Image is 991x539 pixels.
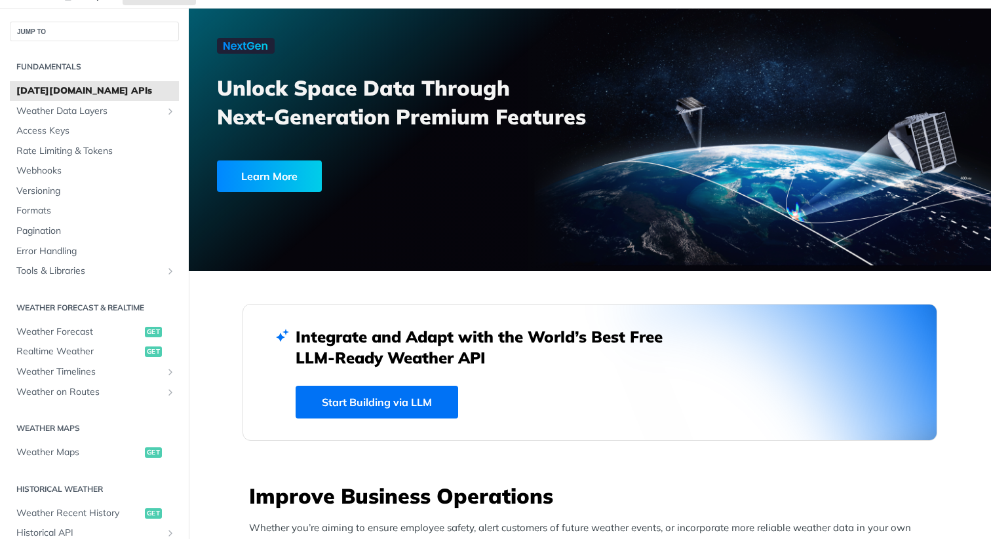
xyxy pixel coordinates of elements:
span: Webhooks [16,164,176,177]
span: Rate Limiting & Tokens [16,145,176,158]
a: Webhooks [10,161,179,181]
span: get [145,508,162,519]
span: Tools & Libraries [16,265,162,278]
a: Error Handling [10,242,179,261]
span: Error Handling [16,245,176,258]
a: Access Keys [10,121,179,141]
span: [DATE][DOMAIN_NAME] APIs [16,84,176,98]
button: Show subpages for Weather Data Layers [165,106,176,117]
h3: Unlock Space Data Through Next-Generation Premium Features [217,73,604,131]
span: Weather Data Layers [16,105,162,118]
span: Weather on Routes [16,386,162,399]
span: Weather Maps [16,446,142,459]
span: Realtime Weather [16,345,142,358]
h2: Historical Weather [10,483,179,495]
span: Weather Recent History [16,507,142,520]
button: Show subpages for Weather on Routes [165,387,176,398]
a: Weather on RoutesShow subpages for Weather on Routes [10,382,179,402]
h2: Fundamentals [10,61,179,73]
a: Weather Forecastget [10,322,179,342]
h2: Weather Forecast & realtime [10,302,179,314]
span: Access Keys [16,124,176,138]
span: Versioning [16,185,176,198]
span: get [145,447,162,458]
span: Pagination [16,225,176,238]
a: Weather Mapsget [10,443,179,462]
button: JUMP TO [10,22,179,41]
a: Formats [10,201,179,221]
h2: Weather Maps [10,422,179,434]
a: Start Building via LLM [296,386,458,418]
span: Weather Forecast [16,325,142,339]
button: Show subpages for Tools & Libraries [165,266,176,276]
a: Weather Data LayersShow subpages for Weather Data Layers [10,102,179,121]
div: Learn More [217,160,322,192]
a: Weather Recent Historyget [10,504,179,523]
h2: Integrate and Adapt with the World’s Best Free LLM-Ready Weather API [296,326,682,368]
span: get [145,327,162,337]
a: Learn More [217,160,526,192]
span: get [145,346,162,357]
a: Weather TimelinesShow subpages for Weather Timelines [10,362,179,382]
a: Versioning [10,181,179,201]
a: Realtime Weatherget [10,342,179,362]
a: Pagination [10,221,179,241]
span: Formats [16,204,176,217]
img: NextGen [217,38,275,54]
button: Show subpages for Weather Timelines [165,367,176,377]
span: Weather Timelines [16,365,162,379]
button: Show subpages for Historical API [165,528,176,538]
a: [DATE][DOMAIN_NAME] APIs [10,81,179,101]
a: Tools & LibrariesShow subpages for Tools & Libraries [10,261,179,281]
h3: Improve Business Operations [249,481,937,510]
a: Rate Limiting & Tokens [10,141,179,161]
